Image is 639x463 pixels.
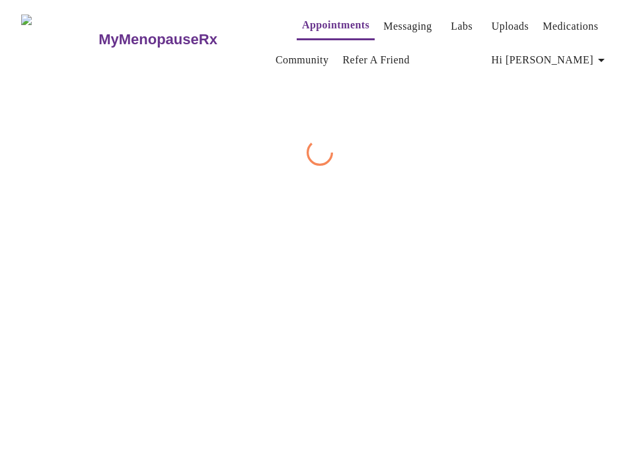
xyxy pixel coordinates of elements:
img: MyMenopauseRx Logo [21,15,97,64]
a: Refer a Friend [342,51,410,69]
a: Medications [543,17,598,36]
button: Uploads [486,13,535,40]
a: Uploads [492,17,529,36]
button: Refer a Friend [337,47,415,73]
button: Hi [PERSON_NAME] [486,47,615,73]
h3: MyMenopauseRx [98,31,217,48]
span: Hi [PERSON_NAME] [492,51,609,69]
a: Messaging [383,17,432,36]
button: Labs [441,13,483,40]
a: Appointments [302,16,369,34]
button: Appointments [297,12,375,40]
button: Medications [537,13,603,40]
button: Messaging [378,13,437,40]
a: Community [276,51,329,69]
a: MyMenopauseRx [97,17,270,63]
a: Labs [451,17,472,36]
button: Community [270,47,334,73]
